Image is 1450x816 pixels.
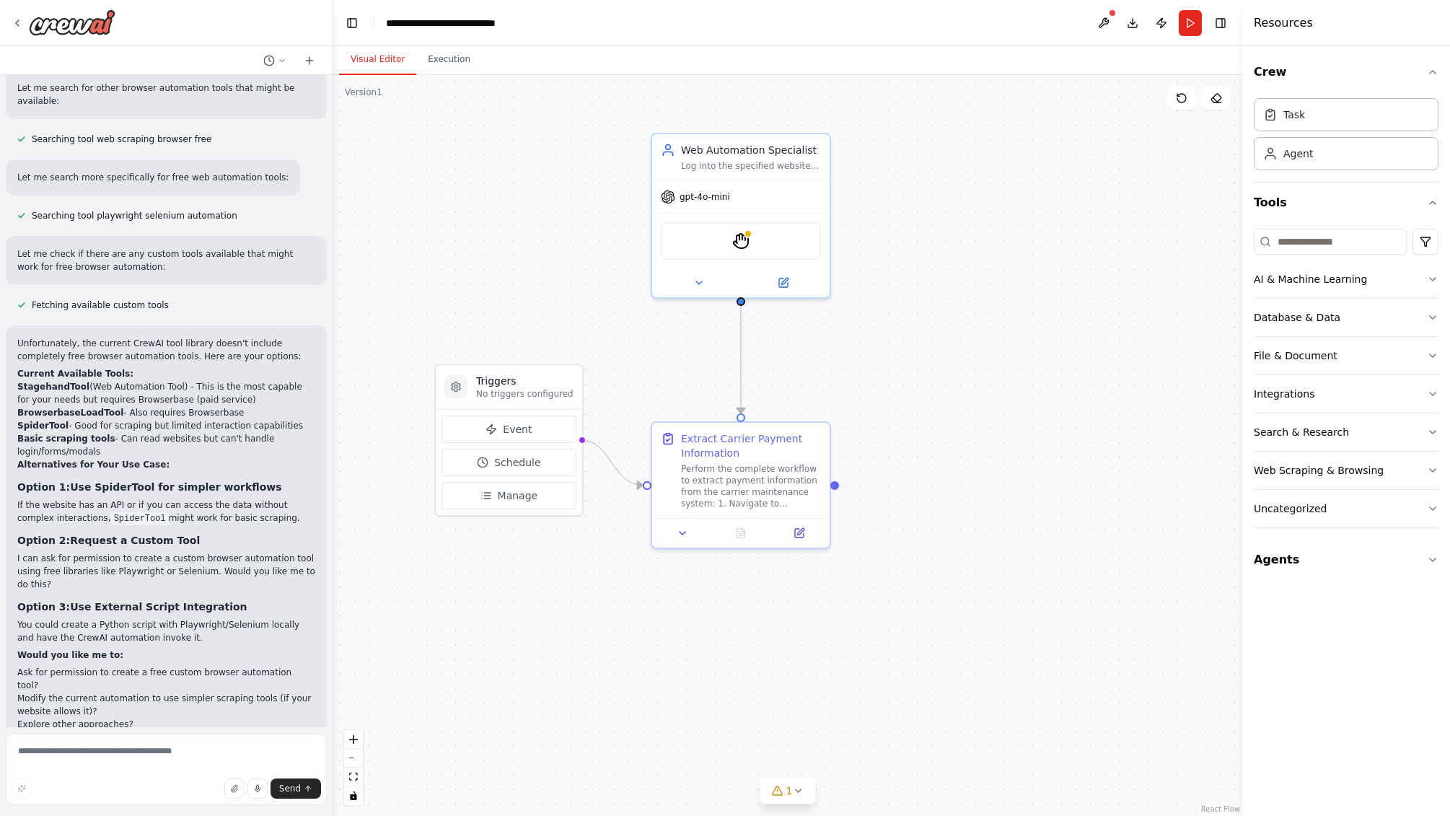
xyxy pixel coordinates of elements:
[1254,223,1438,540] div: Tools
[17,480,315,494] h3: Option 1:
[17,600,315,614] h3: Option 3:
[17,666,315,692] li: Ask for permission to create a free custom browser automation tool?
[17,382,89,392] strong: StagehandTool
[441,416,576,443] button: Event
[12,778,32,799] button: Improve this prompt
[476,374,574,388] h3: Triggers
[1254,463,1384,478] div: Web Scraping & Browsing
[711,525,772,542] button: No output available
[224,778,245,799] button: Upload files
[681,143,821,157] div: Web Automation Specialist
[742,274,824,291] button: Open in side panel
[1210,13,1231,33] button: Hide right sidebar
[1283,146,1313,161] div: Agent
[279,783,301,794] span: Send
[1254,92,1438,182] div: Crew
[32,299,169,311] span: Fetching available custom tools
[581,433,643,493] g: Edge from triggers to 1b940588-70f8-4fd0-9bb2-976a9bff3daf
[1254,387,1314,401] div: Integrations
[1254,490,1438,527] button: Uncategorized
[17,718,315,731] li: Explore other approaches?
[416,45,482,75] button: Execution
[298,52,321,69] button: Start a new chat
[760,778,816,804] button: 1
[247,778,268,799] button: Click to speak your automation idea
[111,512,169,525] code: SpiderTool
[17,369,133,379] strong: Current Available Tools:
[29,9,115,35] img: Logo
[1254,413,1438,451] button: Search & Research
[271,778,321,799] button: Send
[17,171,289,184] p: Let me search more specifically for free web automation tools:
[32,133,211,145] span: Searching tool web scraping browser free
[1254,540,1438,580] button: Agents
[1254,310,1340,325] div: Database & Data
[1254,299,1438,336] button: Database & Data
[386,16,530,30] nav: breadcrumb
[344,749,363,768] button: zoom out
[17,432,315,458] li: - Can read websites but can't handle login/forms/modals
[17,419,315,432] li: - Good for scraping but limited interaction capabilities
[1254,425,1349,439] div: Search & Research
[434,364,584,517] div: TriggersNo triggers configuredEventScheduleManage
[345,87,382,98] div: Version 1
[503,422,532,436] span: Event
[70,601,247,613] strong: Use External Script Integration
[32,210,237,221] span: Searching tool playwright selenium automation
[17,337,315,363] p: Unfortunately, the current CrewAI tool library doesn't include completely free browser automation...
[786,784,793,798] span: 1
[344,730,363,805] div: React Flow controls
[17,247,315,273] p: Let me check if there are any custom tools available that might work for free browser automation:
[17,499,315,525] p: If the website has an API or if you can access the data without complex interactions, might work ...
[17,421,69,431] strong: SpiderTool
[17,380,315,406] li: (Web Automation Tool) - This is the most capable for your needs but requires Browserbase (paid se...
[70,481,281,493] strong: Use SpiderTool for simpler workflows
[344,730,363,749] button: zoom in
[17,533,315,548] h3: Option 2:
[1254,260,1438,298] button: AI & Machine Learning
[1254,272,1367,286] div: AI & Machine Learning
[1254,14,1313,32] h4: Resources
[681,431,821,460] div: Extract Carrier Payment Information
[17,552,315,591] p: I can ask for permission to create a custom browser automation tool using free libraries like Pla...
[441,449,576,476] button: Schedule
[1201,805,1240,813] a: React Flow attribution
[1283,108,1305,122] div: Task
[681,160,821,172] div: Log into the specified website using provided credentials, navigate to the Carrier Maint section,...
[1254,501,1327,516] div: Uncategorized
[680,191,730,203] span: gpt-4o-mini
[1254,337,1438,374] button: File & Document
[651,133,831,299] div: Web Automation SpecialistLog into the specified website using provided credentials, navigate to t...
[651,421,831,549] div: Extract Carrier Payment InformationPerform the complete workflow to extract payment information f...
[498,488,538,503] span: Manage
[17,434,115,444] strong: Basic scraping tools
[1254,375,1438,413] button: Integrations
[441,482,576,509] button: Manage
[17,650,123,660] strong: Would you like me to:
[17,460,170,470] strong: Alternatives for Your Use Case:
[681,463,821,509] div: Perform the complete workflow to extract payment information from the carrier maintenance system:...
[1254,183,1438,223] button: Tools
[1254,348,1337,363] div: File & Document
[339,45,416,75] button: Visual Editor
[17,406,315,419] li: - Also requires Browserbase
[344,786,363,805] button: toggle interactivity
[494,455,540,470] span: Schedule
[17,692,315,718] li: Modify the current automation to use simpler scraping tools (if your website allows it)?
[70,535,200,546] strong: Request a Custom Tool
[732,232,750,250] img: StagehandTool
[17,618,315,644] p: You could create a Python script with Playwright/Selenium locally and have the CrewAI automation ...
[344,768,363,786] button: fit view
[342,13,362,33] button: Hide left sidebar
[258,52,292,69] button: Switch to previous chat
[774,525,824,542] button: Open in side panel
[17,408,123,418] strong: BrowserbaseLoadTool
[1254,52,1438,92] button: Crew
[17,82,315,108] p: Let me search for other browser automation tools that might be available:
[476,388,574,400] p: No triggers configured
[1254,452,1438,489] button: Web Scraping & Browsing
[734,306,748,413] g: Edge from 03782de9-ab4b-4b7b-b9cc-3543738581d8 to 1b940588-70f8-4fd0-9bb2-976a9bff3daf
